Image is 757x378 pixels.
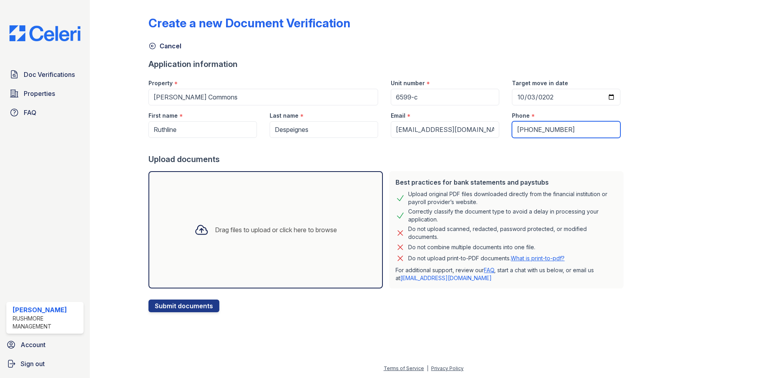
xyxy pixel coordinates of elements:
div: Upload documents [148,154,627,165]
div: [PERSON_NAME] [13,305,80,315]
a: [EMAIL_ADDRESS][DOMAIN_NAME] [400,275,492,281]
label: Phone [512,112,530,120]
span: Sign out [21,359,45,368]
a: Account [3,337,87,353]
div: Create a new Document Verification [148,16,350,30]
div: Rushmore Management [13,315,80,330]
label: First name [148,112,178,120]
span: Properties [24,89,55,98]
div: Drag files to upload or click here to browse [215,225,337,235]
a: Doc Verifications [6,67,84,82]
a: Terms of Service [384,365,424,371]
label: Email [391,112,405,120]
p: Do not upload print-to-PDF documents. [408,254,565,262]
label: Property [148,79,173,87]
div: Do not upload scanned, redacted, password protected, or modified documents. [408,225,617,241]
a: FAQ [484,267,494,273]
a: FAQ [6,105,84,120]
label: Last name [270,112,299,120]
div: | [427,365,428,371]
label: Target move in date [512,79,568,87]
span: FAQ [24,108,36,117]
div: Application information [148,59,627,70]
p: For additional support, review our , start a chat with us below, or email us at [396,266,617,282]
div: Do not combine multiple documents into one file. [408,242,535,252]
button: Submit documents [148,300,219,312]
a: Privacy Policy [431,365,464,371]
div: Upload original PDF files downloaded directly from the financial institution or payroll provider’... [408,190,617,206]
div: Correctly classify the document type to avoid a delay in processing your application. [408,208,617,223]
a: What is print-to-pdf? [511,255,565,262]
span: Doc Verifications [24,70,75,79]
span: Account [21,340,46,349]
a: Sign out [3,356,87,372]
a: Properties [6,86,84,101]
a: Cancel [148,41,181,51]
div: Best practices for bank statements and paystubs [396,178,617,187]
label: Unit number [391,79,425,87]
img: CE_Logo_Blue-a8612792a0a2168367f1c8372b55b34899dd931a85d93a1a3d3e32e68fde9ad4.png [3,25,87,41]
